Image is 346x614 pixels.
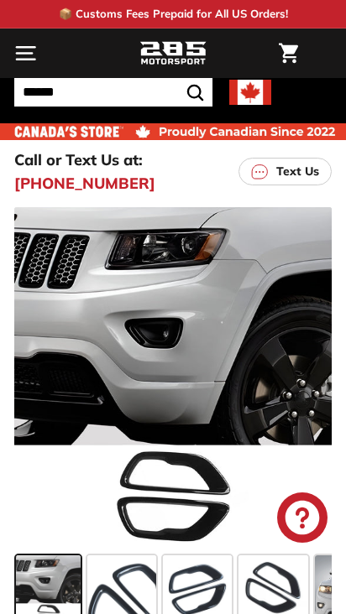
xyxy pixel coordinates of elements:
[270,29,307,77] a: Cart
[59,6,288,23] p: 📦 Customs Fees Prepaid for All US Orders!
[14,148,143,171] p: Call or Text Us at:
[276,163,319,180] p: Text Us
[139,39,207,68] img: Logo_285_Motorsport_areodynamics_components
[239,158,332,185] a: Text Us
[14,172,155,195] a: [PHONE_NUMBER]
[14,78,212,107] input: Search
[272,492,333,547] inbox-online-store-chat: Shopify online store chat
